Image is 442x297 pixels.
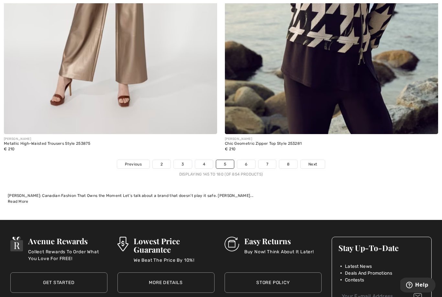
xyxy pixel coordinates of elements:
h3: Avenue Rewards [28,237,107,245]
a: Store Policy [225,272,322,293]
div: [PERSON_NAME] [4,137,90,142]
span: Next [308,161,317,167]
span: Contests [345,277,364,283]
a: 5 [216,160,234,168]
span: € 210 [4,147,15,151]
p: Collect Rewards To Order What You Love For FREE! [28,248,107,261]
a: 6 [237,160,255,168]
img: Lowest Price Guarantee [117,237,128,251]
a: Previous [117,160,149,168]
div: [PERSON_NAME] [225,137,302,142]
div: Chic Geometric Zipper Top Style 253281 [225,142,302,146]
span: Previous [125,161,142,167]
img: Avenue Rewards [10,237,23,251]
span: Read More [8,199,28,204]
a: More Details [117,272,215,293]
p: Buy Now! Think About It Later! [244,248,314,261]
iframe: Opens a widget where you can find more information [400,278,436,294]
a: 3 [174,160,192,168]
p: We Beat The Price By 10%! [134,257,215,270]
a: 8 [279,160,297,168]
a: 4 [195,160,213,168]
span: € 210 [225,147,236,151]
a: 7 [259,160,276,168]
h3: Stay Up-To-Date [338,244,425,252]
a: 2 [153,160,171,168]
span: Latest News [345,263,372,270]
h3: Easy Returns [244,237,314,245]
h3: Lowest Price Guarantee [134,237,215,254]
a: Next [301,160,325,168]
a: Get Started [10,272,107,293]
div: Metallic High-Waisted Trousers Style 253875 [4,142,90,146]
span: Deals And Promotions [345,270,392,277]
img: Easy Returns [225,237,239,251]
div: [PERSON_NAME]: Canadian Fashion That Owns the Moment Let’s talk about a brand that doesn’t play i... [8,193,434,199]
